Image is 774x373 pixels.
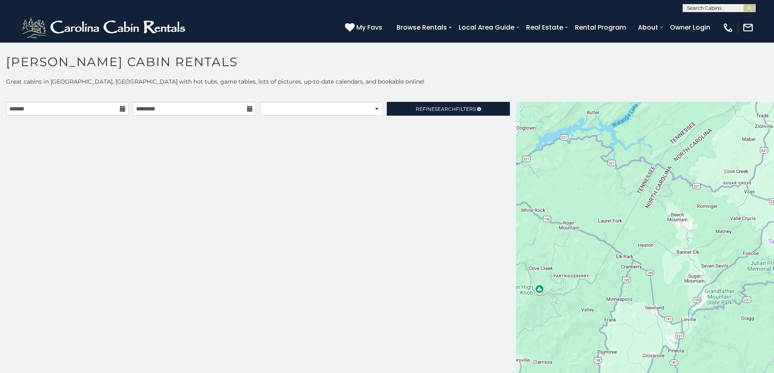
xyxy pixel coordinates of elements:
a: Owner Login [666,20,714,34]
span: Refine Filters [416,106,476,112]
img: White-1-2.png [20,15,189,40]
a: Local Area Guide [455,20,518,34]
a: Rental Program [571,20,630,34]
a: About [634,20,662,34]
span: My Favs [356,22,382,32]
a: RefineSearchFilters [387,102,509,116]
img: mail-regular-white.png [742,22,754,33]
a: My Favs [345,22,384,33]
span: Search [435,106,456,112]
img: phone-regular-white.png [722,22,734,33]
a: Browse Rentals [392,20,451,34]
a: Real Estate [522,20,567,34]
